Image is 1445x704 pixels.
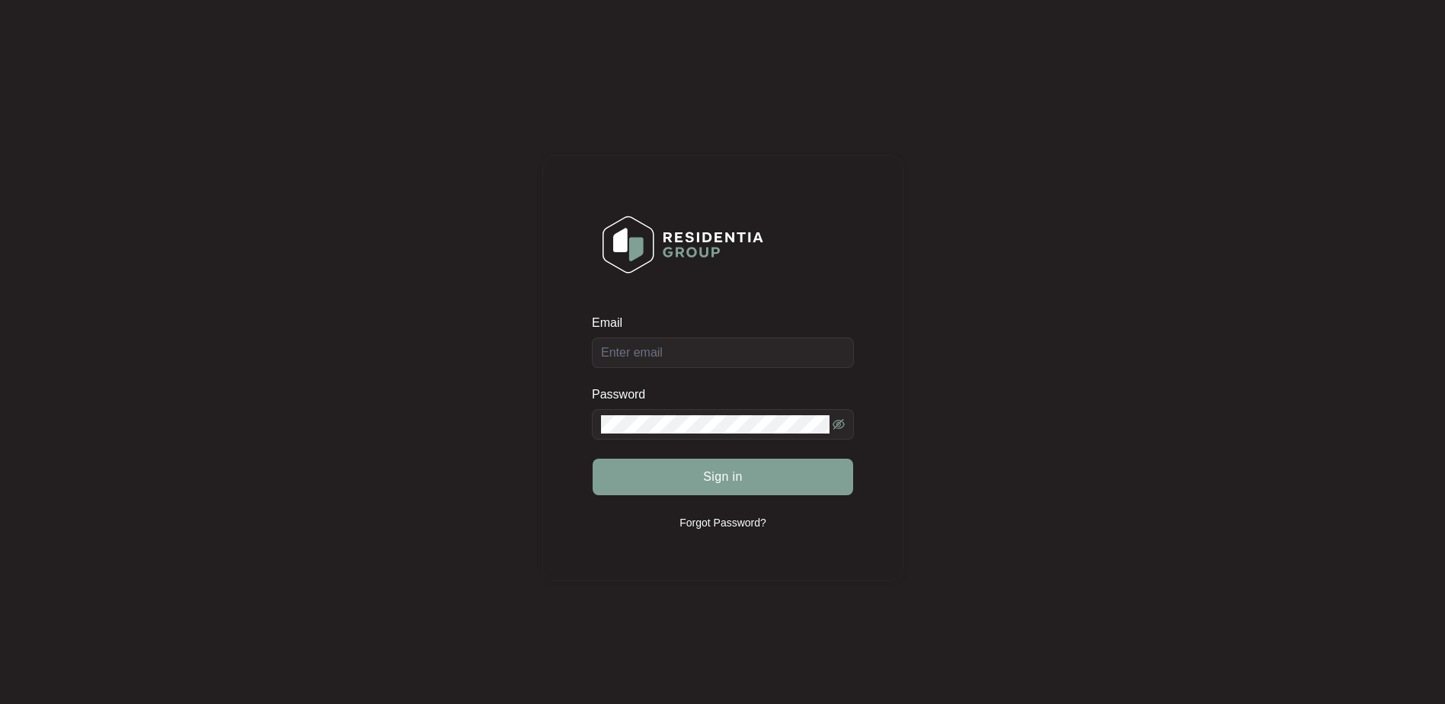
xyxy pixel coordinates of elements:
[592,315,633,331] label: Email
[833,418,845,430] span: eye-invisible
[592,387,657,402] label: Password
[679,515,766,530] p: Forgot Password?
[703,468,743,486] span: Sign in
[593,206,773,283] img: Login Logo
[593,459,853,495] button: Sign in
[601,415,830,434] input: Password
[592,338,854,368] input: Email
